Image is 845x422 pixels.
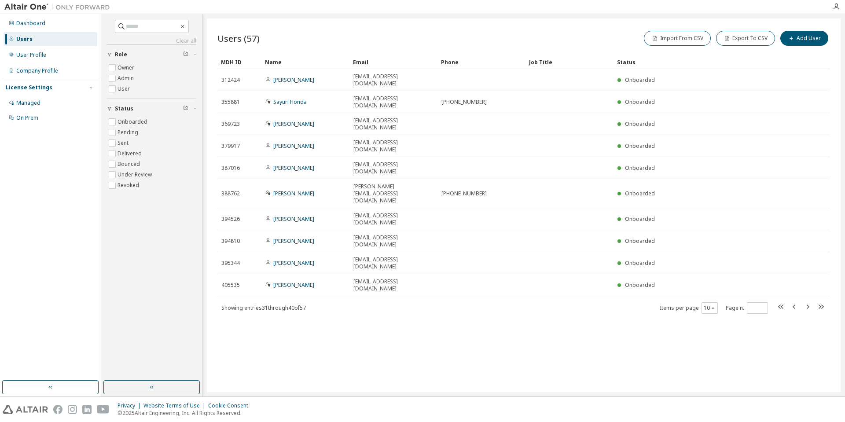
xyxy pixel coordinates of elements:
span: Items per page [660,302,718,314]
span: 405535 [221,282,240,289]
label: Delivered [118,148,143,159]
div: Email [353,55,434,69]
span: Onboarded [625,190,655,197]
span: Users (57) [217,32,260,44]
span: [EMAIL_ADDRESS][DOMAIN_NAME] [353,212,434,226]
label: Bounced [118,159,142,169]
span: 312424 [221,77,240,84]
span: [PERSON_NAME][EMAIL_ADDRESS][DOMAIN_NAME] [353,183,434,204]
span: 387016 [221,165,240,172]
div: On Prem [16,114,38,121]
div: Privacy [118,402,143,409]
a: [PERSON_NAME] [273,120,314,128]
div: Users [16,36,33,43]
label: Admin [118,73,136,84]
span: Status [115,105,133,112]
a: [PERSON_NAME] [273,142,314,150]
span: Onboarded [625,215,655,223]
span: Onboarded [625,98,655,106]
a: [PERSON_NAME] [273,164,314,172]
img: facebook.svg [53,405,62,414]
span: [EMAIL_ADDRESS][DOMAIN_NAME] [353,256,434,270]
span: Onboarded [625,237,655,245]
span: 388762 [221,190,240,197]
span: 394810 [221,238,240,245]
img: Altair One [4,3,114,11]
span: [PHONE_NUMBER] [441,190,487,197]
div: MDH ID [221,55,258,69]
span: [EMAIL_ADDRESS][DOMAIN_NAME] [353,73,434,87]
a: Clear all [107,37,196,44]
div: Website Terms of Use [143,402,208,409]
div: Status [617,55,784,69]
img: linkedin.svg [82,405,92,414]
label: Onboarded [118,117,149,127]
span: Clear filter [183,105,188,112]
div: License Settings [6,84,52,91]
div: Cookie Consent [208,402,253,409]
span: [EMAIL_ADDRESS][DOMAIN_NAME] [353,161,434,175]
span: Role [115,51,127,58]
button: Status [107,99,196,118]
a: [PERSON_NAME] [273,76,314,84]
label: Under Review [118,169,154,180]
span: Page n. [726,302,768,314]
span: Showing entries 31 through 40 of 57 [221,304,306,312]
button: Import From CSV [644,31,711,46]
span: 355881 [221,99,240,106]
button: 10 [704,305,716,312]
span: Onboarded [625,281,655,289]
div: User Profile [16,51,46,59]
a: [PERSON_NAME] [273,215,314,223]
div: Company Profile [16,67,58,74]
div: Phone [441,55,522,69]
a: [PERSON_NAME] [273,237,314,245]
span: Onboarded [625,76,655,84]
a: [PERSON_NAME] [273,190,314,197]
label: Revoked [118,180,141,191]
img: altair_logo.svg [3,405,48,414]
img: instagram.svg [68,405,77,414]
span: 394526 [221,216,240,223]
span: 395344 [221,260,240,267]
span: 379917 [221,143,240,150]
div: Managed [16,99,40,106]
img: youtube.svg [97,405,110,414]
div: Dashboard [16,20,45,27]
a: [PERSON_NAME] [273,259,314,267]
span: Onboarded [625,120,655,128]
label: Sent [118,138,130,148]
span: [EMAIL_ADDRESS][DOMAIN_NAME] [353,234,434,248]
label: User [118,84,132,94]
span: Clear filter [183,51,188,58]
label: Owner [118,62,136,73]
span: [EMAIL_ADDRESS][DOMAIN_NAME] [353,278,434,292]
span: [EMAIL_ADDRESS][DOMAIN_NAME] [353,139,434,153]
button: Role [107,45,196,64]
button: Export To CSV [716,31,775,46]
span: 369723 [221,121,240,128]
span: [PHONE_NUMBER] [441,99,487,106]
label: Pending [118,127,140,138]
p: © 2025 Altair Engineering, Inc. All Rights Reserved. [118,409,253,417]
a: [PERSON_NAME] [273,281,314,289]
span: Onboarded [625,259,655,267]
a: Sayuri Honda [273,98,307,106]
span: Onboarded [625,142,655,150]
button: Add User [780,31,828,46]
div: Job Title [529,55,610,69]
span: [EMAIL_ADDRESS][DOMAIN_NAME] [353,95,434,109]
span: [EMAIL_ADDRESS][DOMAIN_NAME] [353,117,434,131]
span: Onboarded [625,164,655,172]
div: Name [265,55,346,69]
